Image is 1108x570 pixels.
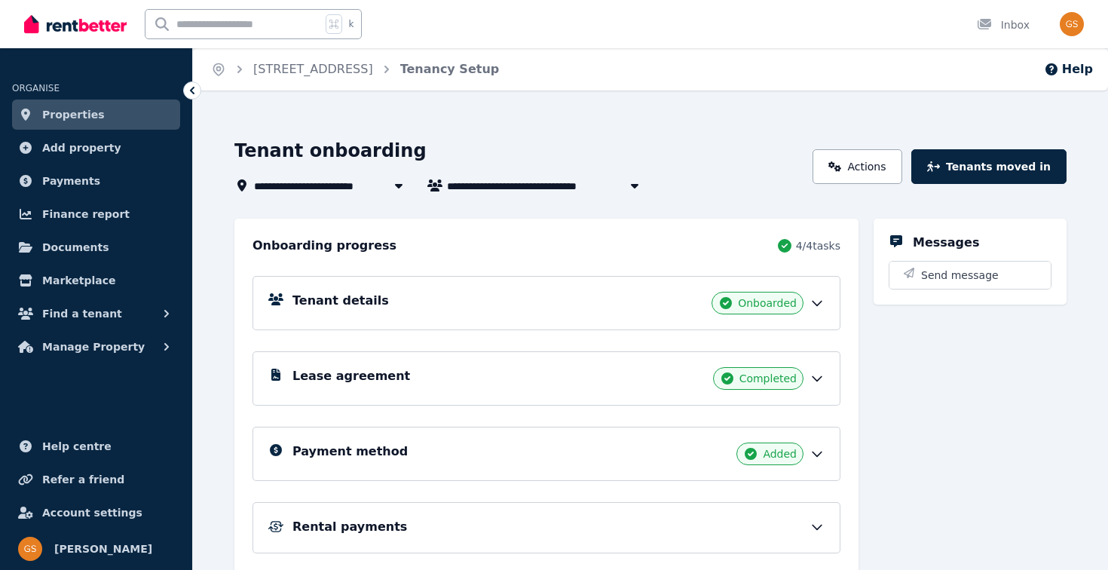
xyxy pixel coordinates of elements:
a: Refer a friend [12,464,180,495]
span: Help centre [42,437,112,455]
span: Onboarded [738,296,797,311]
span: Properties [42,106,105,124]
a: Properties [12,100,180,130]
a: Payments [12,166,180,196]
img: Rental Payments [268,521,283,532]
span: k [348,18,354,30]
button: Find a tenant [12,299,180,329]
span: Account settings [42,504,142,522]
button: Manage Property [12,332,180,362]
a: [STREET_ADDRESS] [253,62,373,76]
span: 4 / 4 tasks [796,238,840,253]
h1: Tenant onboarding [234,139,427,163]
span: Documents [42,238,109,256]
h5: Tenant details [292,292,389,310]
span: Tenancy Setup [400,60,500,78]
span: Payments [42,172,100,190]
button: Send message [889,262,1051,289]
h5: Lease agreement [292,367,410,385]
img: Gurjeet Singh [1060,12,1084,36]
img: RentBetter [24,13,127,35]
a: Help centre [12,431,180,461]
a: Account settings [12,498,180,528]
span: ORGANISE [12,83,60,93]
a: Marketplace [12,265,180,296]
span: Manage Property [42,338,145,356]
a: Actions [813,149,902,184]
span: Marketplace [42,271,115,290]
span: Finance report [42,205,130,223]
a: Add property [12,133,180,163]
h5: Payment method [292,443,408,461]
span: Send message [921,268,999,283]
h5: Messages [913,234,979,252]
span: Add property [42,139,121,157]
span: [PERSON_NAME] [54,540,152,558]
button: Help [1044,60,1093,78]
span: Completed [739,371,797,386]
a: Finance report [12,199,180,229]
span: Refer a friend [42,470,124,489]
div: Inbox [977,17,1030,32]
span: Find a tenant [42,305,122,323]
img: Gurjeet Singh [18,537,42,561]
a: Documents [12,232,180,262]
span: Added [763,446,797,461]
h2: Onboarding progress [253,237,396,255]
nav: Breadcrumb [193,48,517,90]
h5: Rental payments [292,518,407,536]
button: Tenants moved in [911,149,1067,184]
